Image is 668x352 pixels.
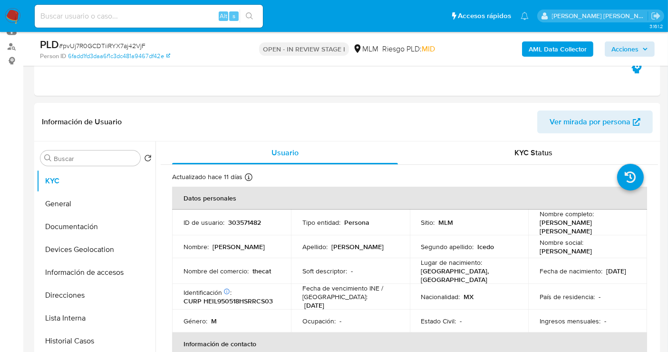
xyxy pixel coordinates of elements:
[172,187,647,210] th: Datos personales
[651,11,661,21] a: Salir
[302,267,347,275] p: Soft descriptor :
[240,10,259,23] button: search-icon
[40,37,59,52] b: PLD
[606,267,626,275] p: [DATE]
[464,292,474,301] p: MX
[611,41,639,57] span: Acciones
[522,41,593,57] button: AML Data Collector
[172,172,242,181] p: Actualizado hace 11 días
[351,267,353,275] p: -
[540,247,592,255] p: [PERSON_NAME]
[599,292,600,301] p: -
[302,317,336,325] p: Ocupación :
[213,242,265,251] p: [PERSON_NAME]
[540,210,594,218] p: Nombre completo :
[302,242,328,251] p: Apellido :
[439,218,454,227] p: MLM
[604,317,606,325] p: -
[537,111,653,133] button: Ver mirada por persona
[540,238,583,247] p: Nombre social :
[529,41,587,57] b: AML Data Collector
[54,154,136,163] input: Buscar
[515,147,553,158] span: KYC Status
[540,267,602,275] p: Fecha de nacimiento :
[460,317,462,325] p: -
[184,288,232,297] p: Identificación :
[59,41,145,50] span: # pvUj7R0GCDTiiRYX7aj42VjF
[552,11,648,20] p: nancy.sanchezgarcia@mercadolibre.com.mx
[478,242,494,251] p: Icedo
[184,297,273,305] p: CURP HEIL950518HSRRCS03
[344,218,369,227] p: Persona
[37,261,155,284] button: Información de accesos
[40,52,66,60] b: Person ID
[605,41,655,57] button: Acciones
[550,111,630,133] span: Ver mirada por persona
[37,238,155,261] button: Devices Geolocation
[37,170,155,192] button: KYC
[304,301,324,310] p: [DATE]
[421,292,460,301] p: Nacionalidad :
[252,267,271,275] p: thecat
[421,258,483,267] p: Lugar de nacimiento :
[184,242,209,251] p: Nombre :
[37,284,155,307] button: Direcciones
[331,242,384,251] p: [PERSON_NAME]
[271,147,299,158] span: Usuario
[649,22,663,30] span: 3.161.2
[353,44,378,54] div: MLM
[220,11,227,20] span: Alt
[422,43,435,54] span: MID
[44,154,52,162] button: Buscar
[42,117,122,127] h1: Información de Usuario
[184,267,249,275] p: Nombre del comercio :
[37,307,155,330] button: Lista Interna
[35,10,263,22] input: Buscar usuario o caso...
[144,154,152,165] button: Volver al orden por defecto
[37,215,155,238] button: Documentación
[458,11,511,21] span: Accesos rápidos
[232,11,235,20] span: s
[540,317,600,325] p: Ingresos mensuales :
[421,218,435,227] p: Sitio :
[421,317,456,325] p: Estado Civil :
[302,284,398,301] p: Fecha de vencimiento INE / [GEOGRAPHIC_DATA] :
[228,218,261,227] p: 303571482
[382,44,435,54] span: Riesgo PLD:
[68,52,170,60] a: 6fadd1fd3daa6f1c3dc481a9467df42e
[184,218,224,227] p: ID de usuario :
[421,242,474,251] p: Segundo apellido :
[339,317,341,325] p: -
[540,292,595,301] p: País de residencia :
[421,267,513,284] p: [GEOGRAPHIC_DATA], [GEOGRAPHIC_DATA]
[211,317,217,325] p: M
[37,192,155,215] button: General
[302,218,340,227] p: Tipo entidad :
[259,42,349,56] p: OPEN - IN REVIEW STAGE I
[540,218,632,235] p: [PERSON_NAME] [PERSON_NAME]
[184,317,207,325] p: Género :
[521,12,529,20] a: Notificaciones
